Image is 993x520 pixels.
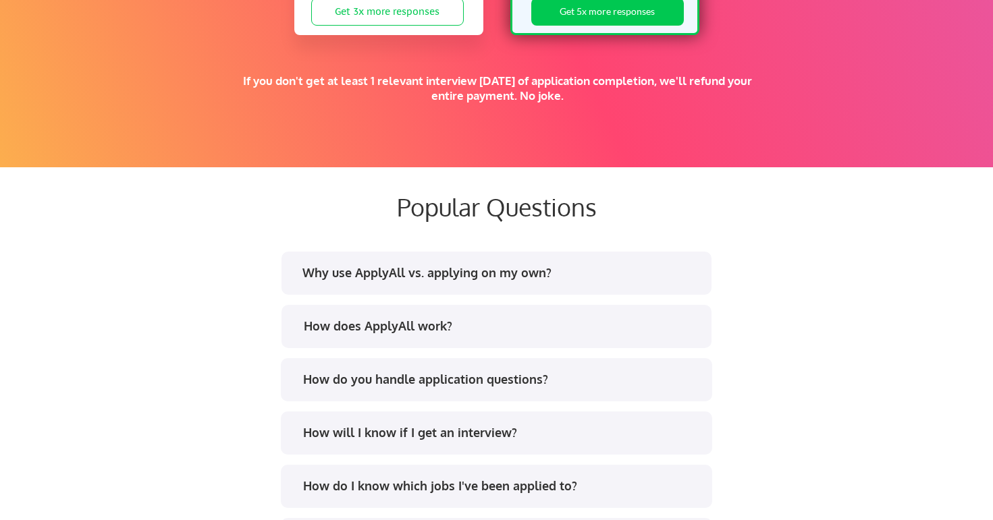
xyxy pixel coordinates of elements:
div: If you don't get at least 1 relevant interview [DATE] of application completion, we'll refund you... [235,74,759,103]
div: Popular Questions [173,192,821,221]
div: How do you handle application questions? [303,371,699,388]
div: How do I know which jobs I've been applied to? [303,478,699,494]
div: How does ApplyAll work? [304,318,700,335]
div: Why use ApplyAll vs. applying on my own? [302,264,699,281]
div: How will I know if I get an interview? [303,424,699,441]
